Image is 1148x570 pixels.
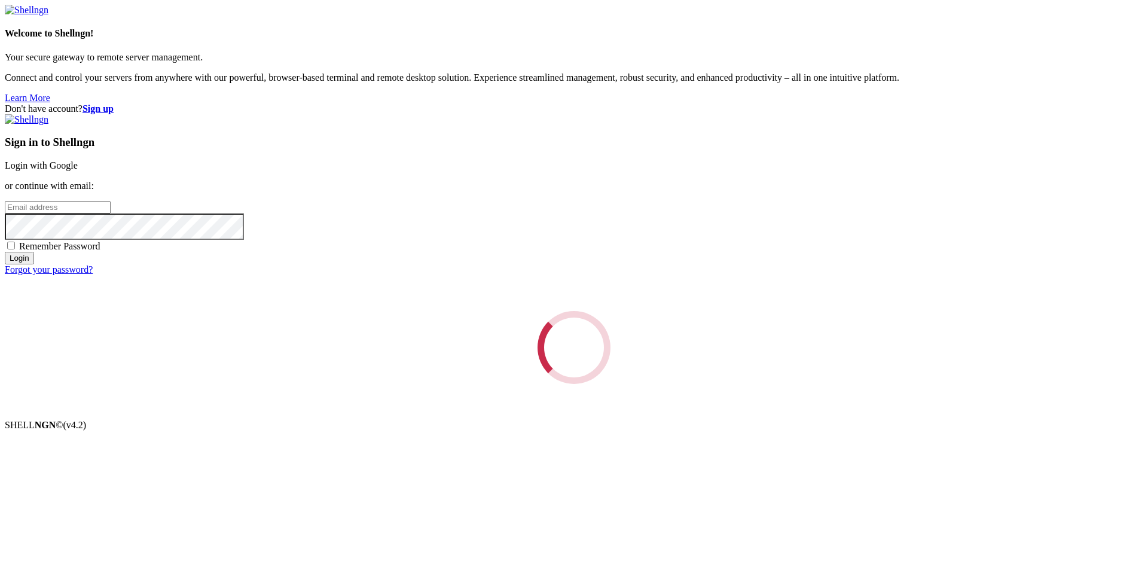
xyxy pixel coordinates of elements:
[5,28,1143,39] h4: Welcome to Shellngn!
[5,264,93,275] a: Forgot your password?
[5,114,48,125] img: Shellngn
[5,201,111,214] input: Email address
[5,52,1143,63] p: Your secure gateway to remote server management.
[63,420,87,430] span: 4.2.0
[5,72,1143,83] p: Connect and control your servers from anywhere with our powerful, browser-based terminal and remo...
[83,103,114,114] a: Sign up
[5,136,1143,149] h3: Sign in to Shellngn
[5,93,50,103] a: Learn More
[5,5,48,16] img: Shellngn
[5,420,86,430] span: SHELL ©
[534,307,613,387] div: Loading...
[19,241,100,251] span: Remember Password
[5,103,1143,114] div: Don't have account?
[7,242,15,249] input: Remember Password
[5,252,34,264] input: Login
[5,181,1143,191] p: or continue with email:
[5,160,78,170] a: Login with Google
[35,420,56,430] b: NGN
